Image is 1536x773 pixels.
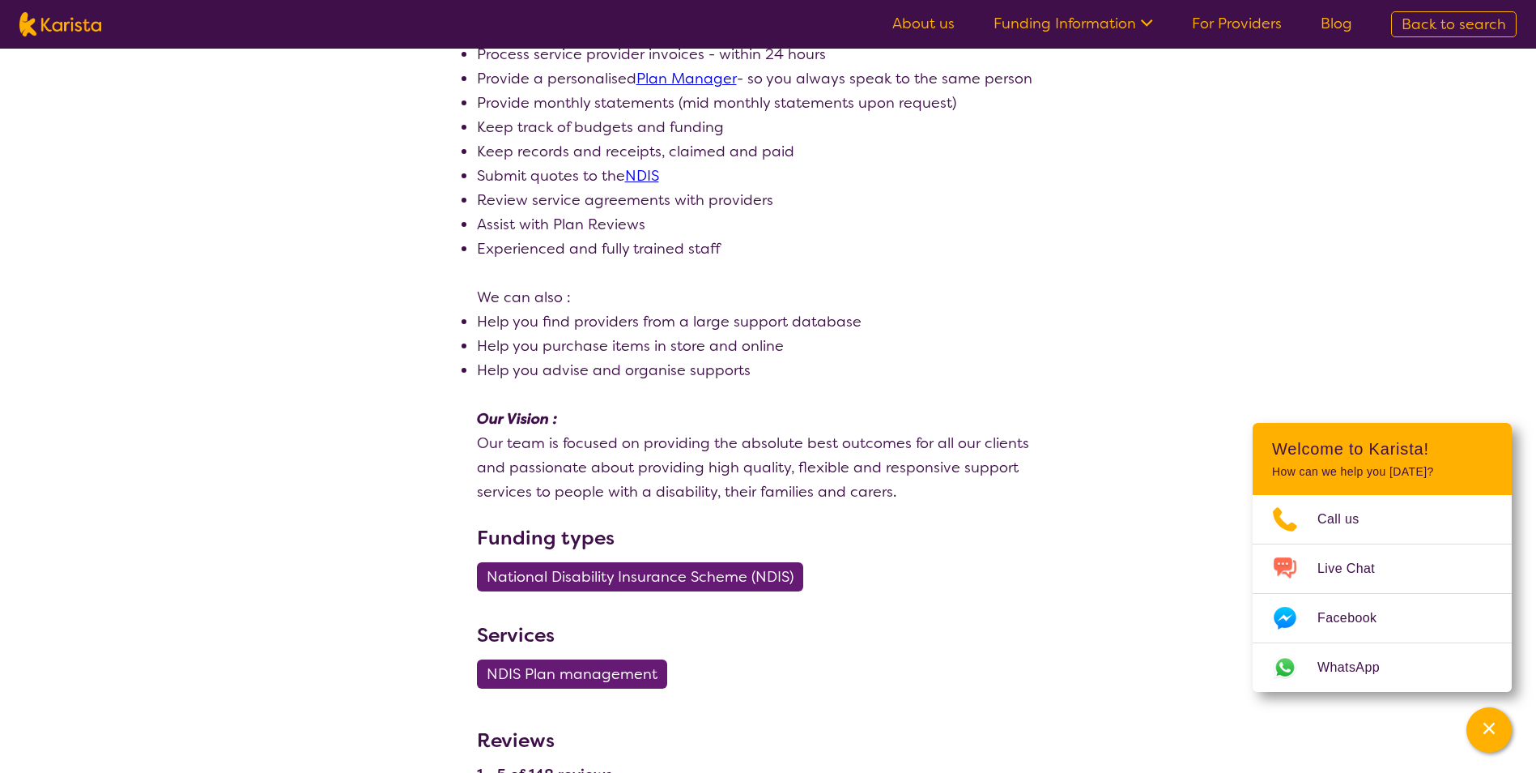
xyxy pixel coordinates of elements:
li: Review service agreements with providers [477,188,1060,212]
span: Facebook [1317,606,1396,630]
li: Keep track of budgets and funding [477,115,1060,139]
span: Call us [1317,507,1379,532]
a: Web link opens in a new tab. [1253,643,1512,692]
h3: Funding types [477,523,1060,553]
p: Our team is focused on providing the absolute best outcomes for all our clients and passionate ab... [477,431,1060,504]
a: Blog [1321,14,1352,33]
li: Help you advise and organise supports [477,358,1060,382]
h3: Reviews [477,718,612,755]
a: NDIS [625,166,659,186]
li: Experienced and fully trained staff [477,237,1060,261]
p: How can we help you [DATE]? [1272,465,1492,479]
a: Back to search [1391,11,1517,37]
a: Funding Information [994,14,1153,33]
em: Our Vision : [477,409,557,429]
span: Live Chat [1317,557,1394,581]
li: Assist with Plan Reviews [477,212,1060,237]
a: Plan Manager [636,69,737,88]
h3: Services [477,621,1060,650]
li: Provide a personalised - so you always speak to the same person [477,66,1060,91]
button: Channel Menu [1466,707,1512,753]
li: Process service provider invoices - within 24 hours [477,42,1060,66]
li: Submit quotes to the [477,164,1060,188]
span: Back to search [1402,15,1506,34]
p: We can also : [477,285,1060,310]
img: Karista logo [19,12,101,36]
a: National Disability Insurance Scheme (NDIS) [477,567,813,587]
li: Help you find providers from a large support database [477,310,1060,334]
a: About us [892,14,955,33]
div: Channel Menu [1253,423,1512,692]
li: Keep records and receipts, claimed and paid [477,139,1060,164]
a: NDIS Plan management [477,664,677,684]
span: NDIS Plan management [487,660,657,689]
span: National Disability Insurance Scheme (NDIS) [487,562,794,591]
ul: Choose channel [1253,495,1512,692]
a: For Providers [1192,14,1282,33]
h2: Welcome to Karista! [1272,439,1492,459]
li: Help you purchase items in store and online [477,334,1060,358]
span: WhatsApp [1317,656,1399,680]
li: Provide monthly statements (mid monthly statements upon request) [477,91,1060,115]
